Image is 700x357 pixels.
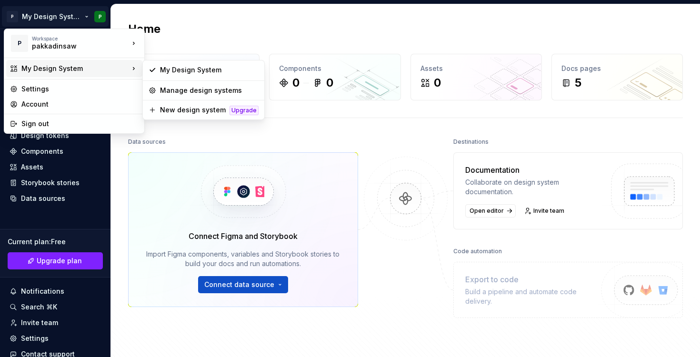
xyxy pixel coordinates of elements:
div: Sign out [21,119,139,129]
div: My Design System [160,65,259,75]
div: Manage design systems [160,86,259,95]
div: Upgrade [230,106,259,115]
div: Account [21,99,139,109]
div: My Design System [21,64,129,73]
div: P [11,35,28,52]
div: Workspace [32,36,129,41]
div: Settings [21,84,139,94]
div: New design system [160,105,226,115]
div: pakkadinsaw [32,41,113,51]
